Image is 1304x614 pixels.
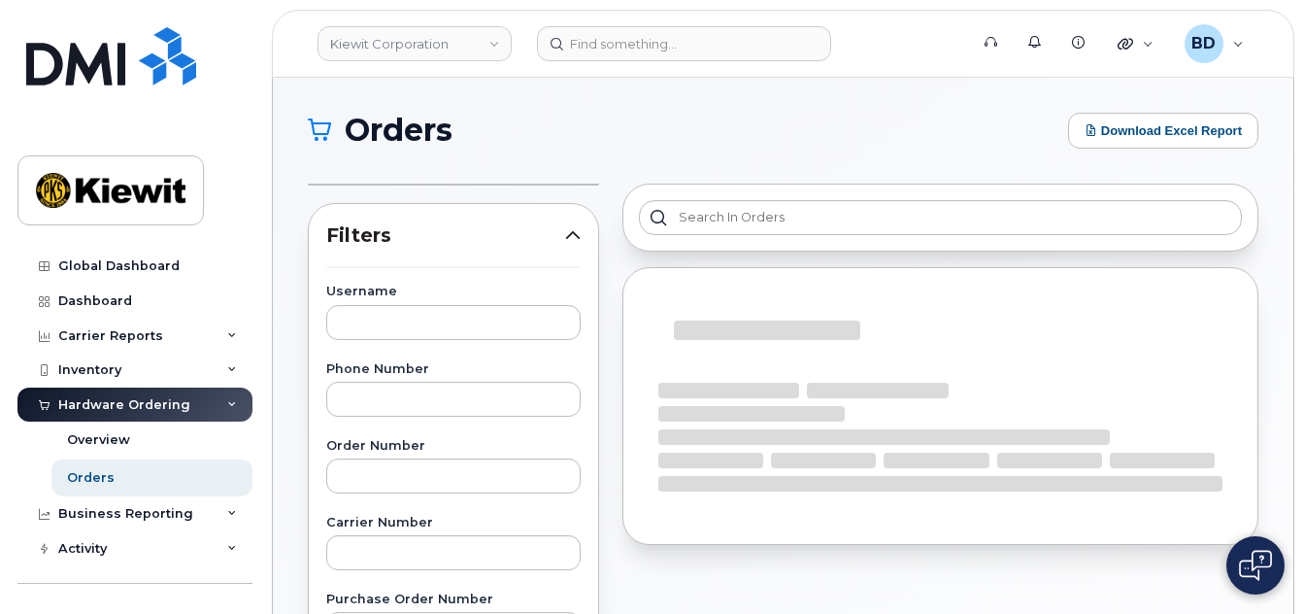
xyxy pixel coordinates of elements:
[1239,550,1272,581] img: Open chat
[326,594,581,606] label: Purchase Order Number
[345,116,452,145] span: Orders
[326,286,581,298] label: Username
[326,222,565,250] span: Filters
[326,517,581,529] label: Carrier Number
[1068,113,1258,149] button: Download Excel Report
[639,200,1242,235] input: Search in orders
[326,363,581,376] label: Phone Number
[326,440,581,453] label: Order Number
